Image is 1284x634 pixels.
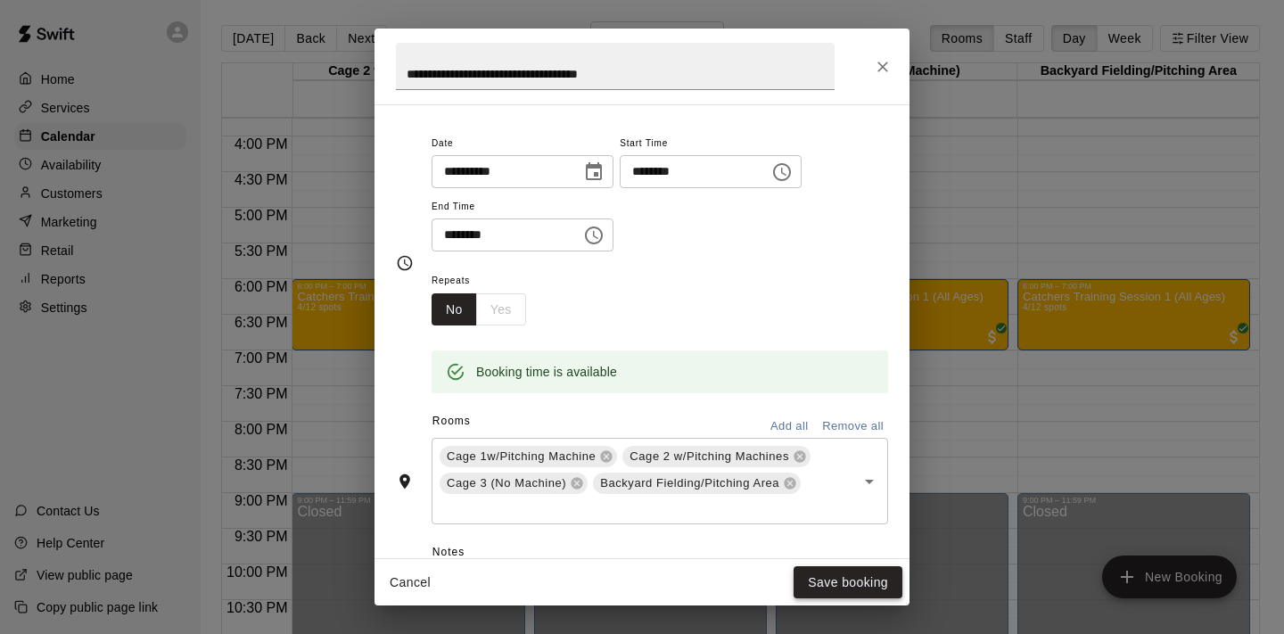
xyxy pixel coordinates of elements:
[396,473,414,490] svg: Rooms
[593,473,801,494] div: Backyard Fielding/Pitching Area
[440,473,588,494] div: Cage 3 (No Machine)
[432,415,471,427] span: Rooms
[440,446,617,467] div: Cage 1w/Pitching Machine
[576,218,612,253] button: Choose time, selected time is 6:00 PM
[432,132,613,156] span: Date
[794,566,902,599] button: Save booking
[432,269,540,293] span: Repeats
[764,154,800,190] button: Choose time, selected time is 5:00 PM
[761,413,818,441] button: Add all
[382,566,439,599] button: Cancel
[432,539,888,567] span: Notes
[620,132,802,156] span: Start Time
[576,154,612,190] button: Choose date, selected date is Dec 5, 2025
[432,293,526,326] div: outlined button group
[622,446,811,467] div: Cage 2 w/Pitching Machines
[440,474,573,492] span: Cage 3 (No Machine)
[432,195,613,219] span: End Time
[622,448,796,465] span: Cage 2 w/Pitching Machines
[476,356,617,388] div: Booking time is available
[440,448,603,465] span: Cage 1w/Pitching Machine
[857,469,882,494] button: Open
[593,474,786,492] span: Backyard Fielding/Pitching Area
[432,293,477,326] button: No
[818,413,888,441] button: Remove all
[867,51,899,83] button: Close
[396,254,414,272] svg: Timing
